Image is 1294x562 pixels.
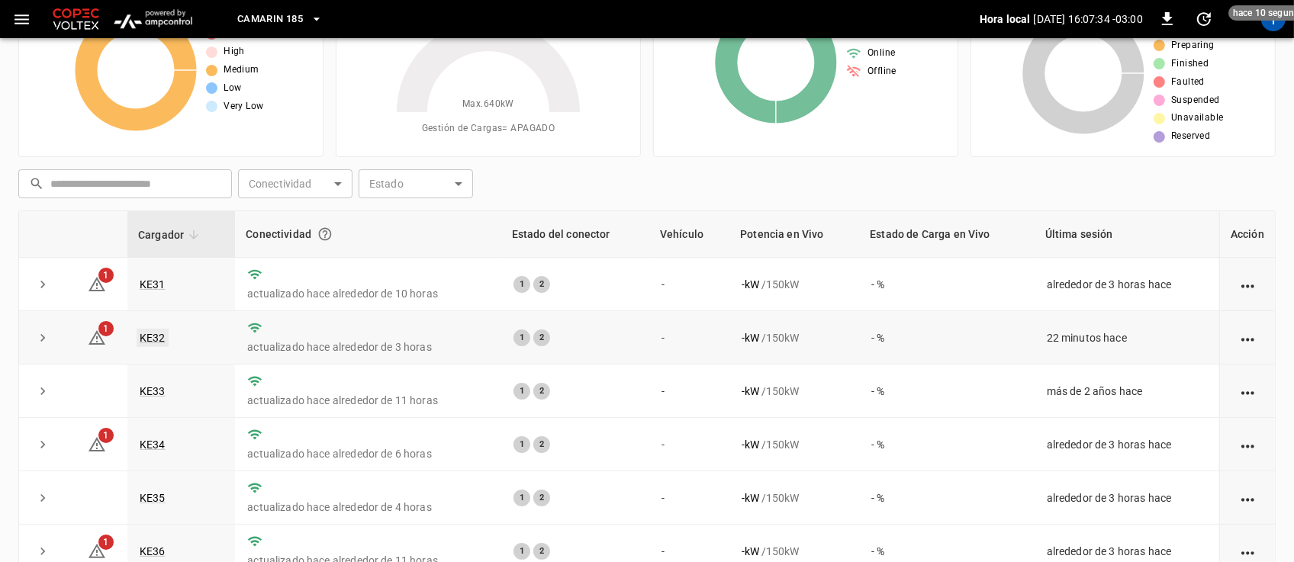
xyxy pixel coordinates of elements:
p: actualizado hace alrededor de 10 horas [247,286,489,301]
th: Acción [1219,211,1275,258]
span: Reserved [1171,129,1210,144]
p: - kW [742,437,759,452]
div: action cell options [1238,544,1257,559]
p: actualizado hace alrededor de 4 horas [247,499,489,515]
th: Última sesión [1035,211,1219,258]
div: / 150 kW [742,437,847,452]
span: Gestión de Cargas = APAGADO [422,121,555,136]
p: actualizado hace alrededor de 11 horas [247,393,489,408]
span: Online [867,46,895,61]
p: actualizado hace alrededor de 6 horas [247,446,489,461]
span: Suspended [1171,93,1220,108]
span: 1 [98,535,114,550]
button: expand row [31,487,54,509]
div: 1 [513,490,530,506]
button: expand row [31,326,54,349]
p: - kW [742,330,759,345]
div: action cell options [1238,330,1257,345]
span: Max. 640 kW [462,97,514,112]
div: 2 [533,329,550,346]
button: Conexión entre el cargador y nuestro software. [311,220,339,248]
div: 1 [513,329,530,346]
th: Estado de Carga en Vivo [859,211,1034,258]
a: 1 [88,277,106,289]
div: 2 [533,543,550,560]
div: / 150 kW [742,384,847,399]
span: Faulted [1171,75,1205,90]
span: Camarin 185 [237,11,303,28]
span: Low [224,81,241,96]
td: alrededor de 3 horas hace [1035,418,1219,471]
a: KE31 [140,278,166,291]
div: 1 [513,276,530,293]
span: Unavailable [1171,111,1223,126]
span: High [224,44,245,59]
a: 1 [88,438,106,450]
span: Cargador [138,226,204,244]
td: 22 minutos hace [1035,311,1219,364]
button: Camarin 185 [231,5,329,34]
td: alrededor de 3 horas hace [1035,258,1219,311]
a: KE32 [137,329,169,347]
div: 2 [533,436,550,453]
div: 2 [533,276,550,293]
td: - [649,311,729,364]
td: - [649,471,729,525]
div: 1 [513,383,530,400]
th: Estado del conector [501,211,649,258]
button: set refresh interval [1192,7,1216,31]
img: Customer Logo [50,5,102,34]
div: action cell options [1238,277,1257,292]
button: expand row [31,273,54,296]
div: Conectividad [246,220,491,248]
p: - kW [742,544,759,559]
div: / 150 kW [742,544,847,559]
div: / 150 kW [742,490,847,506]
span: Finished [1171,56,1209,72]
th: Vehículo [649,211,729,258]
td: - % [859,364,1034,418]
div: 2 [533,383,550,400]
td: - % [859,471,1034,525]
a: 1 [88,544,106,557]
td: - % [859,418,1034,471]
span: 1 [98,321,114,336]
td: - [649,364,729,418]
button: expand row [31,433,54,456]
a: KE34 [140,438,166,451]
td: alrededor de 3 horas hace [1035,471,1219,525]
span: Very Low [224,99,263,114]
div: action cell options [1238,437,1257,452]
td: - % [859,258,1034,311]
p: - kW [742,384,759,399]
span: 1 [98,268,114,283]
img: ampcontrol.io logo [108,5,198,34]
div: action cell options [1238,384,1257,399]
span: 1 [98,428,114,443]
a: KE33 [140,385,166,397]
div: 1 [513,543,530,560]
p: - kW [742,277,759,292]
a: 1 [88,330,106,342]
div: / 150 kW [742,330,847,345]
a: KE35 [140,492,166,504]
button: expand row [31,380,54,403]
p: [DATE] 16:07:34 -03:00 [1034,11,1143,27]
div: 2 [533,490,550,506]
div: / 150 kW [742,277,847,292]
th: Potencia en Vivo [729,211,859,258]
span: Preparing [1171,38,1215,53]
p: actualizado hace alrededor de 3 horas [247,339,489,355]
p: - kW [742,490,759,506]
span: Medium [224,63,259,78]
div: action cell options [1238,490,1257,506]
td: - % [859,311,1034,364]
div: 1 [513,436,530,453]
a: KE36 [140,545,166,557]
td: - [649,258,729,311]
span: Offline [867,64,896,79]
p: Hora local [980,11,1031,27]
td: - [649,418,729,471]
td: más de 2 años hace [1035,364,1219,418]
